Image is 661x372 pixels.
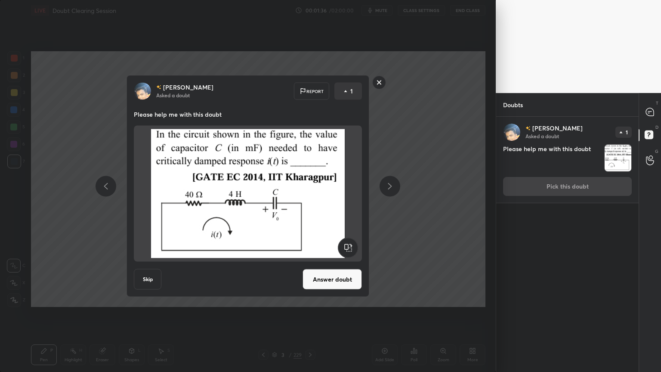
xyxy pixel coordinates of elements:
[525,126,531,131] img: no-rating-badge.077c3623.svg
[626,130,628,135] p: 1
[163,84,213,91] p: [PERSON_NAME]
[655,124,658,130] p: D
[294,83,329,100] div: Report
[134,269,161,290] button: Skip
[303,269,362,290] button: Answer doubt
[503,124,520,141] img: 3ff106bf352749fe9b4a8bd31eb9a111.7824843_
[532,125,583,132] p: [PERSON_NAME]
[605,145,631,171] img: 1756826977PCV3VD.png
[134,83,151,100] img: 3ff106bf352749fe9b4a8bd31eb9a111.7824843_
[496,117,639,372] div: grid
[156,85,161,90] img: no-rating-badge.077c3623.svg
[144,129,352,258] img: 1756826977PCV3VD.png
[350,87,353,96] p: 1
[134,110,362,119] p: Please help me with this doubt
[656,100,658,106] p: T
[156,92,190,99] p: Asked a doubt
[525,133,559,139] p: Asked a doubt
[655,148,658,155] p: G
[496,93,530,116] p: Doubts
[503,144,601,172] h4: Please help me with this doubt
